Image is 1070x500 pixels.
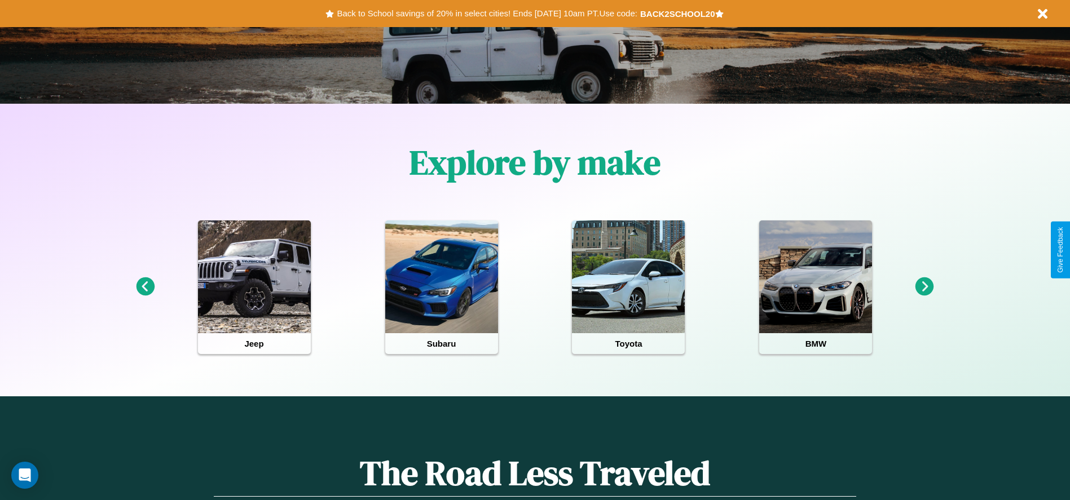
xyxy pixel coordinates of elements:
h1: The Road Less Traveled [214,450,856,497]
div: Open Intercom Messenger [11,462,38,489]
h4: Subaru [385,333,498,354]
h4: Jeep [198,333,311,354]
h4: Toyota [572,333,685,354]
b: BACK2SCHOOL20 [640,9,715,19]
h1: Explore by make [409,139,661,185]
h4: BMW [759,333,872,354]
div: Give Feedback [1056,227,1064,273]
button: Back to School savings of 20% in select cities! Ends [DATE] 10am PT.Use code: [334,6,640,21]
